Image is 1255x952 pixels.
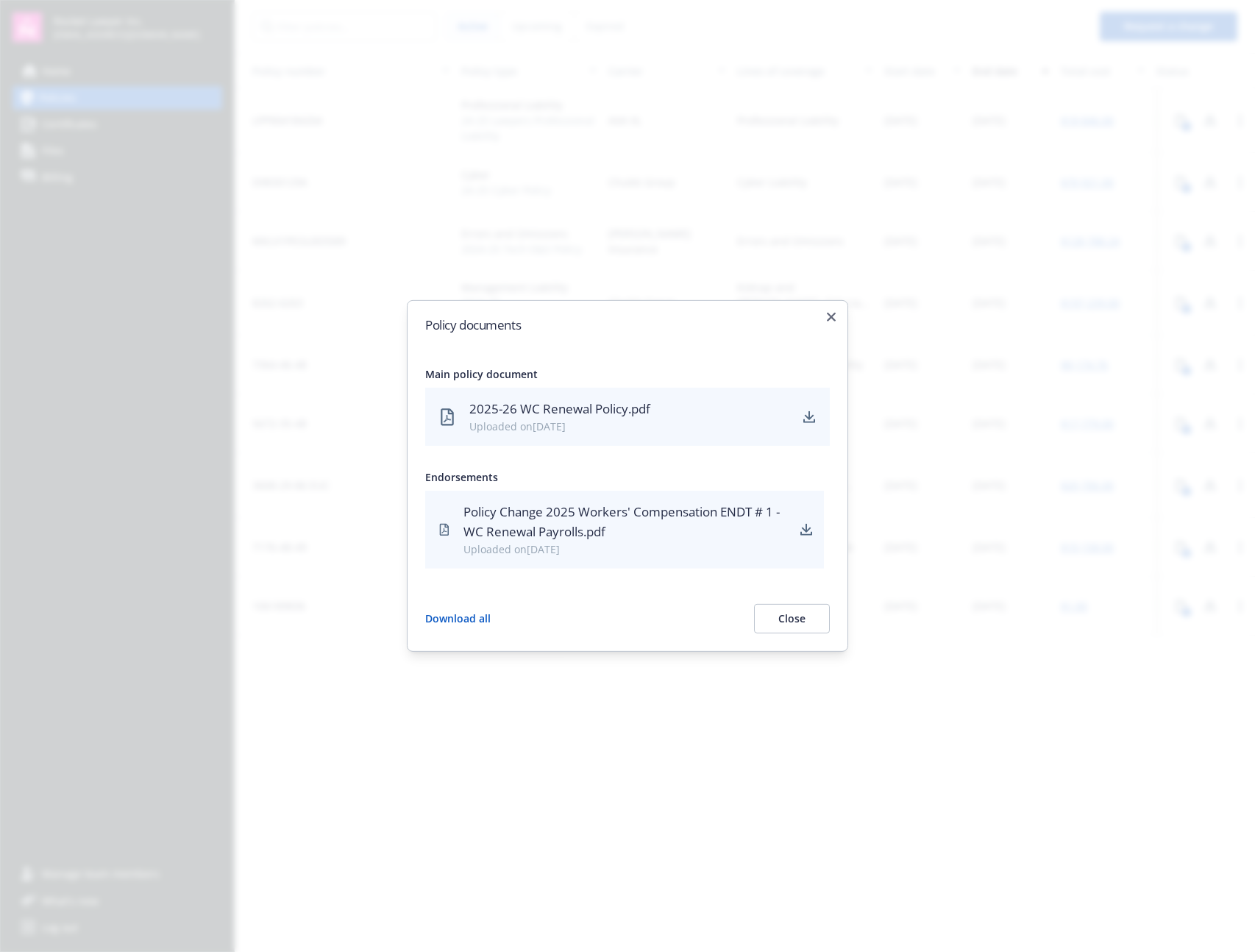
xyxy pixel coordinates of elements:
[754,604,830,633] button: Close
[800,408,818,426] a: download
[425,319,830,331] h2: Policy documents
[425,469,830,485] div: Endorsements
[463,502,788,541] div: Policy Change 2025 Workers' Compensation ENDT # 1 - WC Renewal Payrolls.pdf
[425,604,491,633] button: Download all
[469,399,789,419] div: 2025-26 WC Renewal Policy.pdf
[800,521,812,539] a: download
[425,366,830,382] div: Main policy document
[463,541,788,557] div: Uploaded on [DATE]
[469,419,789,434] div: Uploaded on [DATE]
